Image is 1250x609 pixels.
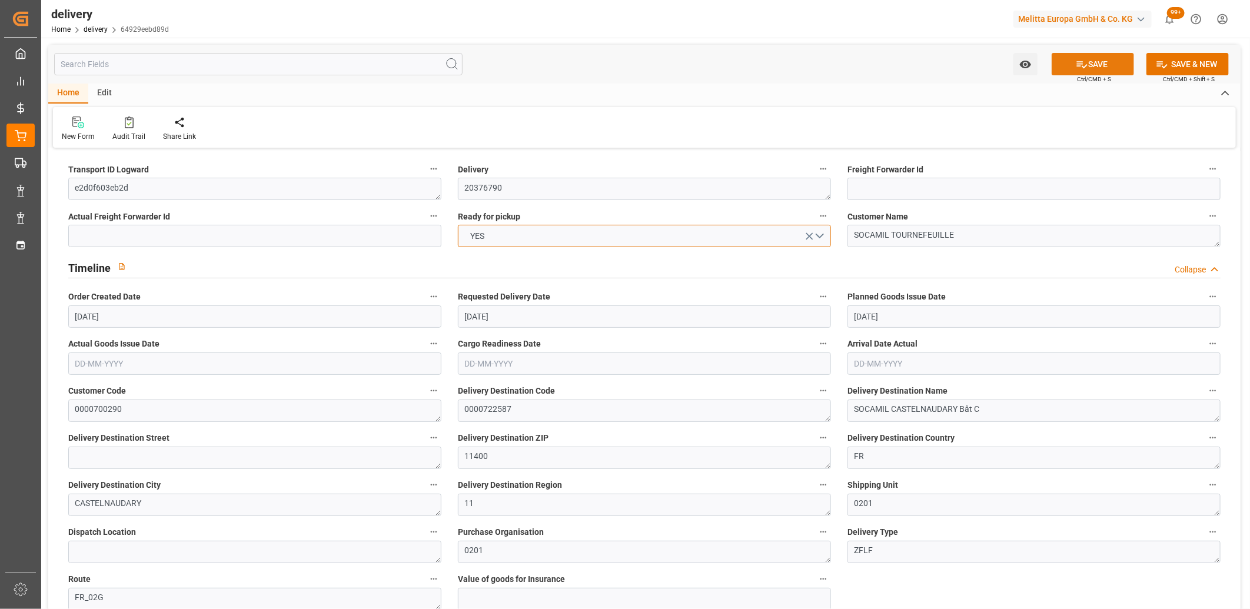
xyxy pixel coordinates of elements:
[847,211,908,223] span: Customer Name
[51,25,71,34] a: Home
[426,289,441,304] button: Order Created Date
[1205,161,1221,177] button: Freight Forwarder Id
[68,526,136,538] span: Dispatch Location
[1205,524,1221,540] button: Delivery Type
[458,573,565,585] span: Value of goods for Insurance
[1077,75,1111,84] span: Ctrl/CMD + S
[112,131,145,142] div: Audit Trail
[54,53,463,75] input: Search Fields
[458,305,831,328] input: DD-MM-YYYY
[426,477,441,492] button: Delivery Destination City
[1205,289,1221,304] button: Planned Goods Issue Date
[68,291,141,303] span: Order Created Date
[1205,208,1221,224] button: Customer Name
[68,432,169,444] span: Delivery Destination Street
[847,305,1221,328] input: DD-MM-YYYY
[51,5,169,23] div: delivery
[458,225,831,247] button: open menu
[458,447,831,469] textarea: 11400
[458,385,555,397] span: Delivery Destination Code
[458,400,831,422] textarea: 0000722587
[1013,8,1156,30] button: Melitta Europa GmbH & Co. KG
[1146,53,1229,75] button: SAVE & NEW
[426,208,441,224] button: Actual Freight Forwarder Id
[465,230,491,242] span: YES
[847,385,948,397] span: Delivery Destination Name
[68,164,149,176] span: Transport ID Logward
[847,541,1221,563] textarea: ZFLF
[458,352,831,375] input: DD-MM-YYYY
[847,494,1221,516] textarea: 0201
[847,526,898,538] span: Delivery Type
[1052,53,1134,75] button: SAVE
[458,211,520,223] span: Ready for pickup
[816,383,831,398] button: Delivery Destination Code
[426,336,441,351] button: Actual Goods Issue Date
[426,571,441,587] button: Route
[816,430,831,445] button: Delivery Destination ZIP
[84,25,108,34] a: delivery
[111,255,133,278] button: View description
[458,541,831,563] textarea: 0201
[68,211,170,223] span: Actual Freight Forwarder Id
[847,291,946,303] span: Planned Goods Issue Date
[847,352,1221,375] input: DD-MM-YYYY
[1013,11,1152,28] div: Melitta Europa GmbH & Co. KG
[62,131,95,142] div: New Form
[816,336,831,351] button: Cargo Readiness Date
[816,289,831,304] button: Requested Delivery Date
[426,524,441,540] button: Dispatch Location
[68,494,441,516] textarea: CASTELNAUDARY
[458,479,562,491] span: Delivery Destination Region
[458,164,488,176] span: Delivery
[68,178,441,200] textarea: e2d0f603eb2d
[816,524,831,540] button: Purchase Organisation
[426,383,441,398] button: Customer Code
[68,573,91,585] span: Route
[68,260,111,276] h2: Timeline
[1205,383,1221,398] button: Delivery Destination Name
[847,432,955,444] span: Delivery Destination Country
[458,178,831,200] textarea: 20376790
[48,84,88,104] div: Home
[68,400,441,422] textarea: 0000700290
[426,161,441,177] button: Transport ID Logward
[458,494,831,516] textarea: 11
[458,338,541,350] span: Cargo Readiness Date
[68,305,441,328] input: DD-MM-YYYY
[847,479,898,491] span: Shipping Unit
[847,400,1221,422] textarea: SOCAMIL CASTELNAUDARY Bât C
[426,430,441,445] button: Delivery Destination Street
[1205,336,1221,351] button: Arrival Date Actual
[458,432,548,444] span: Delivery Destination ZIP
[68,385,126,397] span: Customer Code
[68,479,161,491] span: Delivery Destination City
[847,447,1221,469] textarea: FR
[68,338,159,350] span: Actual Goods Issue Date
[816,161,831,177] button: Delivery
[1175,264,1206,276] div: Collapse
[816,571,831,587] button: Value of goods for Insurance
[88,84,121,104] div: Edit
[816,477,831,492] button: Delivery Destination Region
[847,164,923,176] span: Freight Forwarder Id
[1013,53,1038,75] button: open menu
[163,131,196,142] div: Share Link
[847,225,1221,247] textarea: SOCAMIL TOURNEFEUILLE
[1205,430,1221,445] button: Delivery Destination Country
[458,526,544,538] span: Purchase Organisation
[1205,477,1221,492] button: Shipping Unit
[68,352,441,375] input: DD-MM-YYYY
[458,291,550,303] span: Requested Delivery Date
[1167,7,1185,19] span: 99+
[1163,75,1215,84] span: Ctrl/CMD + Shift + S
[816,208,831,224] button: Ready for pickup
[1156,6,1183,32] button: show 100 new notifications
[847,338,917,350] span: Arrival Date Actual
[1183,6,1209,32] button: Help Center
